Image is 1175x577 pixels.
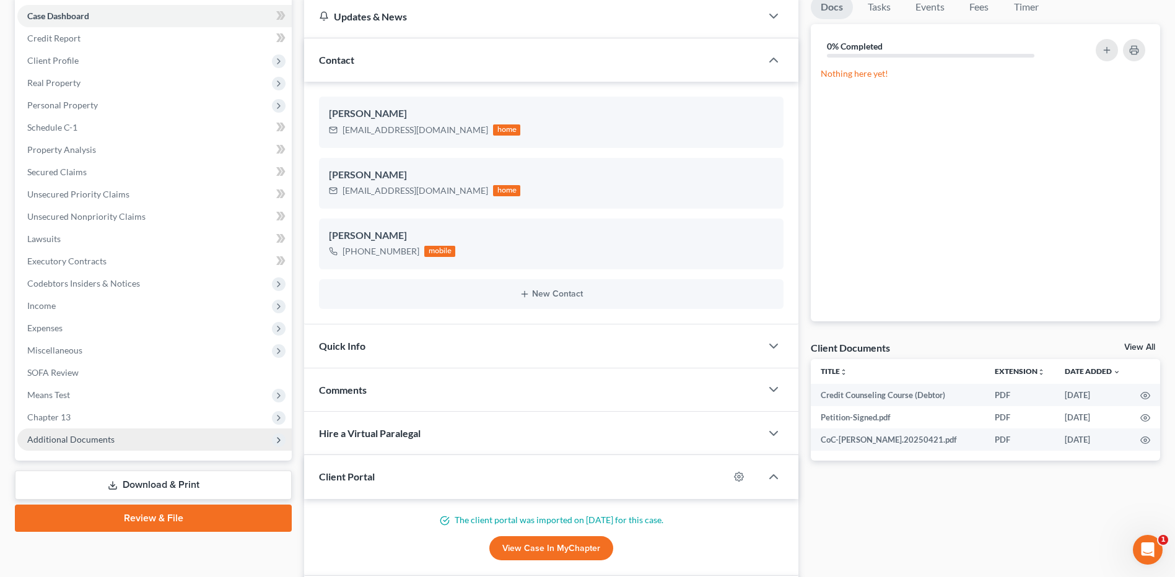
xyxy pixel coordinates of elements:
div: Client Documents [811,341,890,354]
span: Miscellaneous [27,345,82,355]
span: Property Analysis [27,144,96,155]
span: Credit Report [27,33,81,43]
span: Lawsuits [27,233,61,244]
td: PDF [985,406,1055,428]
span: Codebtors Insiders & Notices [27,278,140,288]
a: Unsecured Priority Claims [17,183,292,206]
span: Real Property [27,77,81,88]
a: SOFA Review [17,362,292,384]
div: mobile [424,246,455,257]
a: Review & File [15,505,292,532]
div: [PERSON_NAME] [329,228,774,243]
div: [EMAIL_ADDRESS][DOMAIN_NAME] [343,124,488,136]
div: [PHONE_NUMBER] [343,245,419,258]
i: unfold_more [840,368,847,376]
a: Download & Print [15,471,292,500]
td: Credit Counseling Course (Debtor) [811,384,985,406]
span: Secured Claims [27,167,87,177]
span: Means Test [27,389,70,400]
a: Titleunfold_more [821,367,847,376]
td: [DATE] [1055,428,1130,451]
a: Credit Report [17,27,292,50]
a: Lawsuits [17,228,292,250]
div: [PERSON_NAME] [329,168,774,183]
span: Additional Documents [27,434,115,445]
div: home [493,185,520,196]
i: unfold_more [1037,368,1045,376]
button: New Contact [329,289,774,299]
p: Nothing here yet! [821,67,1150,80]
span: SOFA Review [27,367,79,378]
span: Expenses [27,323,63,333]
a: Unsecured Nonpriority Claims [17,206,292,228]
span: Unsecured Priority Claims [27,189,129,199]
td: PDF [985,428,1055,451]
a: Schedule C-1 [17,116,292,139]
span: Hire a Virtual Paralegal [319,427,421,439]
span: Personal Property [27,100,98,110]
div: [PERSON_NAME] [329,106,774,121]
td: [DATE] [1055,406,1130,428]
div: [EMAIL_ADDRESS][DOMAIN_NAME] [343,184,488,197]
td: Petition-Signed.pdf [811,406,985,428]
span: Income [27,300,56,311]
div: Updates & News [319,10,746,23]
span: Quick Info [319,340,365,352]
a: Extensionunfold_more [995,367,1045,376]
i: expand_more [1113,368,1120,376]
span: Client Profile [27,55,79,66]
span: Comments [319,384,367,396]
a: Secured Claims [17,161,292,183]
span: Chapter 13 [27,412,71,422]
p: The client portal was imported on [DATE] for this case. [319,514,784,526]
a: Property Analysis [17,139,292,161]
div: home [493,124,520,136]
td: [DATE] [1055,384,1130,406]
td: CoC-[PERSON_NAME].20250421.pdf [811,428,985,451]
span: Client Portal [319,471,375,482]
strong: 0% Completed [827,41,883,51]
td: PDF [985,384,1055,406]
a: View Case in MyChapter [489,536,613,561]
span: Contact [319,54,354,66]
iframe: Intercom live chat [1133,535,1163,565]
a: Case Dashboard [17,5,292,27]
a: Executory Contracts [17,250,292,272]
span: Executory Contracts [27,256,107,266]
span: Unsecured Nonpriority Claims [27,211,146,222]
a: Date Added expand_more [1065,367,1120,376]
span: Case Dashboard [27,11,89,21]
span: 1 [1158,535,1168,545]
a: View All [1124,343,1155,352]
span: Schedule C-1 [27,122,77,132]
